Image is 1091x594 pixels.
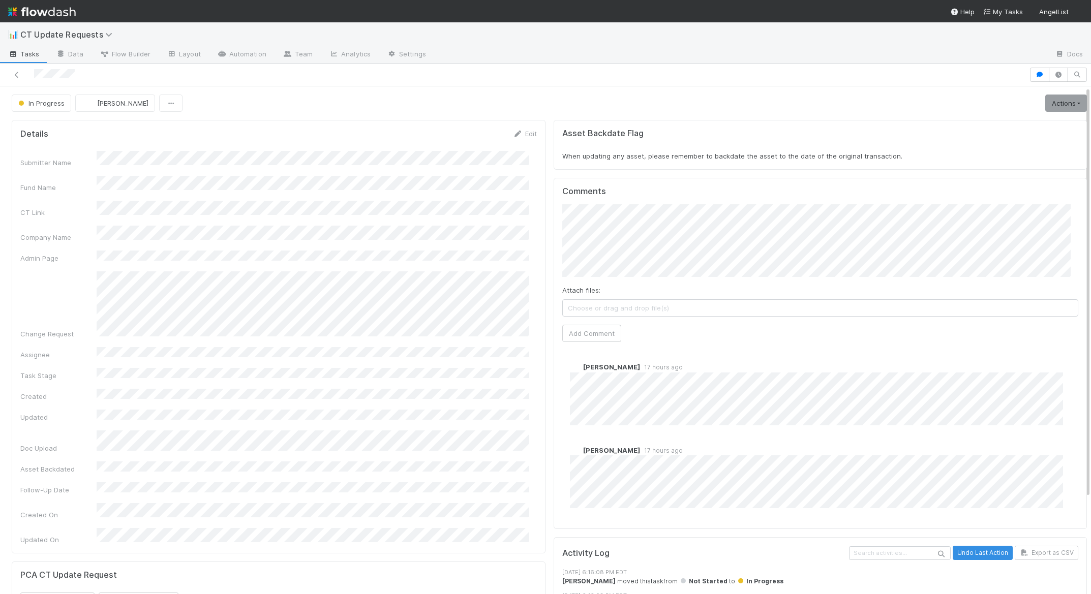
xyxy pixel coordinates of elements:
a: Team [275,47,321,63]
div: Submitter Name [20,158,97,168]
div: Task Stage [20,370,97,381]
span: When updating any asset, please remember to backdate the asset to the date of the original transa... [562,152,902,160]
input: Search activities... [849,546,951,560]
a: My Tasks [983,7,1023,17]
a: Settings [379,47,434,63]
div: Fund Name [20,182,97,193]
button: Export as CSV [1015,546,1078,560]
img: avatar_ddac2f35-6c49-494a-9355-db49d32eca49.png [570,445,580,455]
span: 17 hours ago [640,447,683,454]
a: Analytics [321,47,379,63]
span: Flow Builder [100,49,150,59]
h5: Activity Log [562,548,847,558]
span: Tasks [8,49,40,59]
label: Attach files: [562,285,600,295]
button: In Progress [12,95,71,112]
div: Created [20,391,97,401]
div: Help [950,7,975,17]
h5: PCA CT Update Request [20,570,117,580]
div: Company Name [20,232,97,242]
a: Docs [1047,47,1091,63]
img: avatar_ddac2f35-6c49-494a-9355-db49d32eca49.png [570,362,580,372]
img: avatar_a3b243cf-b3da-4b5c-848d-cbf70bdb6bef.png [1073,7,1083,17]
a: Data [48,47,92,63]
div: Change Request [20,329,97,339]
button: Add Comment [562,325,621,342]
h5: Comments [562,186,1079,197]
a: Automation [209,47,275,63]
div: [DATE] 6:16:08 PM EDT [562,568,1086,577]
div: Follow-Up Date [20,485,97,495]
div: Updated On [20,535,97,545]
div: CT Link [20,207,97,217]
a: Actions [1045,95,1087,112]
span: Choose or drag and drop file(s) [563,300,1078,316]
span: In Progress [737,577,783,585]
h5: Details [20,129,48,139]
span: 📊 [8,30,18,39]
div: Assignee [20,350,97,360]
span: AngelList [1039,8,1069,16]
a: Edit [513,130,537,138]
span: [PERSON_NAME] [97,99,148,107]
span: In Progress [16,99,65,107]
a: Flow Builder [92,47,159,63]
button: Undo Last Action [953,546,1013,560]
span: CT Update Requests [20,29,117,40]
div: Updated [20,412,97,422]
div: Asset Backdated [20,464,97,474]
span: 17 hours ago [640,363,683,371]
img: avatar_ddac2f35-6c49-494a-9355-db49d32eca49.png [84,98,94,108]
img: logo-inverted-e16ddd16eac7371096b0.svg [8,3,76,20]
button: [PERSON_NAME] [75,95,155,112]
div: Admin Page [20,253,97,263]
div: moved this task from to [562,577,1086,586]
h5: Asset Backdate Flag [562,129,1079,139]
div: Doc Upload [20,443,97,453]
span: [PERSON_NAME] [583,363,640,371]
a: Layout [159,47,209,63]
span: Not Started [679,577,728,585]
strong: [PERSON_NAME] [562,577,616,585]
span: My Tasks [983,8,1023,16]
div: Created On [20,510,97,520]
span: [PERSON_NAME] [583,446,640,454]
